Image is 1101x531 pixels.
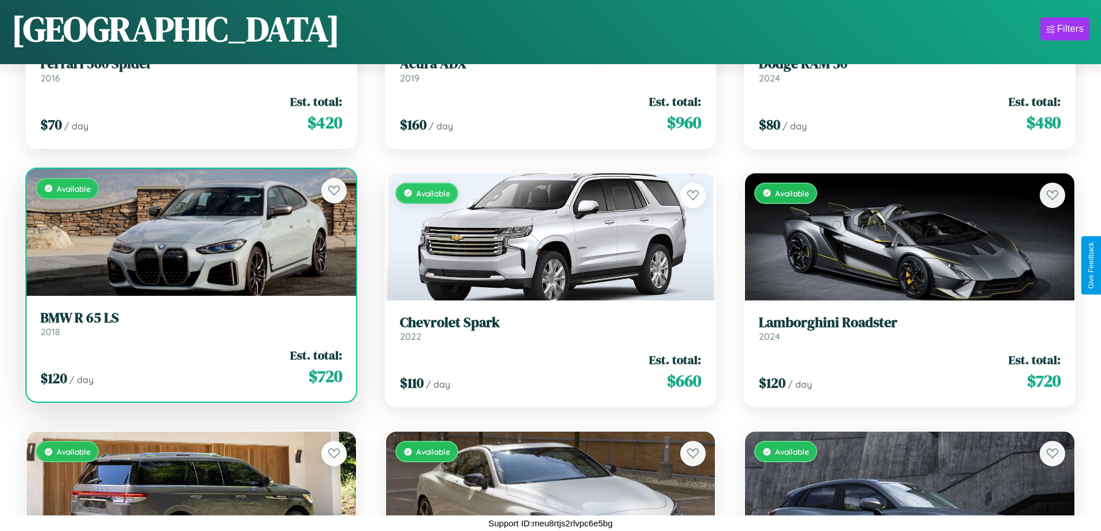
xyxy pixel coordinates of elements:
span: $ 120 [40,369,67,388]
span: Est. total: [649,93,701,110]
a: BMW R 65 LS2018 [40,310,342,338]
span: $ 110 [400,373,424,392]
span: $ 960 [667,111,701,134]
p: Support ID: meu8rtjs2rlvpc6e5bg [488,515,613,531]
span: Est. total: [649,351,701,368]
span: / day [426,378,450,390]
span: $ 120 [759,373,785,392]
a: Ferrari 360 Spider2016 [40,55,342,84]
span: / day [64,120,88,132]
a: Acura ADX2019 [400,55,702,84]
span: 2024 [759,72,780,84]
span: Available [57,184,91,194]
h3: Acura ADX [400,55,702,72]
a: Lamborghini Roadster2024 [759,314,1061,343]
a: Chevrolet Spark2022 [400,314,702,343]
h3: Ferrari 360 Spider [40,55,342,72]
span: / day [69,374,94,385]
span: 2018 [40,326,60,337]
span: 2016 [40,72,60,84]
h3: BMW R 65 LS [40,310,342,326]
span: Available [775,447,809,456]
h3: Lamborghini Roadster [759,314,1061,331]
button: Filters [1040,17,1089,40]
span: 2019 [400,72,420,84]
span: Est. total: [290,93,342,110]
a: Dodge RAM 502024 [759,55,1061,84]
span: Est. total: [1009,93,1061,110]
span: 2024 [759,331,780,342]
span: 2022 [400,331,421,342]
span: $ 480 [1026,111,1061,134]
span: $ 160 [400,115,427,134]
span: Available [416,188,450,198]
h3: Chevrolet Spark [400,314,702,331]
span: / day [429,120,453,132]
span: Available [57,447,91,456]
div: Give Feedback [1087,242,1095,289]
span: $ 70 [40,115,62,134]
span: Est. total: [1009,351,1061,368]
span: / day [788,378,812,390]
span: Est. total: [290,347,342,363]
span: $ 720 [1027,369,1061,392]
h3: Dodge RAM 50 [759,55,1061,72]
span: Available [416,447,450,456]
span: $ 660 [667,369,701,392]
span: $ 720 [309,365,342,388]
span: $ 420 [307,111,342,134]
span: Available [775,188,809,198]
span: / day [783,120,807,132]
span: $ 80 [759,115,780,134]
div: Filters [1057,23,1084,35]
h1: [GEOGRAPHIC_DATA] [12,5,340,53]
